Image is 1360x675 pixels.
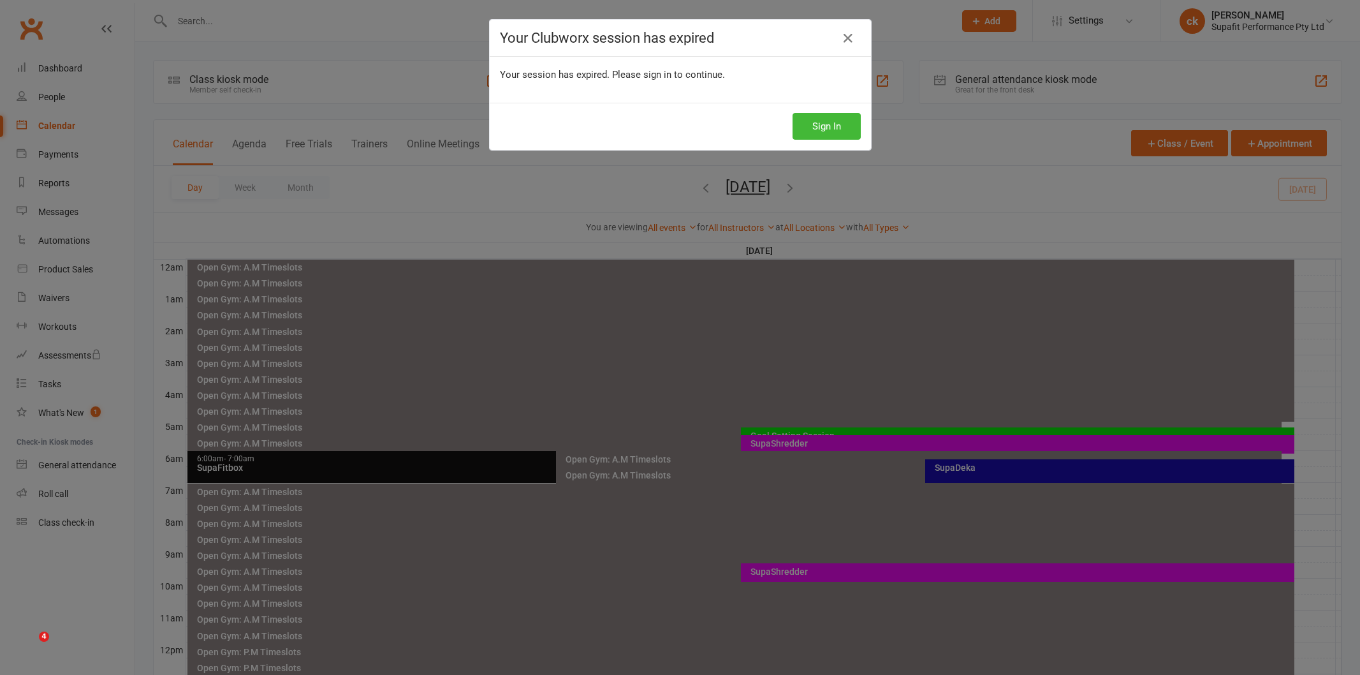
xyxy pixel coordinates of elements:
[13,632,43,662] iframe: Intercom live chat
[793,113,861,140] button: Sign In
[500,69,725,80] span: Your session has expired. Please sign in to continue.
[500,30,861,46] h4: Your Clubworx session has expired
[838,28,858,48] a: Close
[39,632,49,642] span: 4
